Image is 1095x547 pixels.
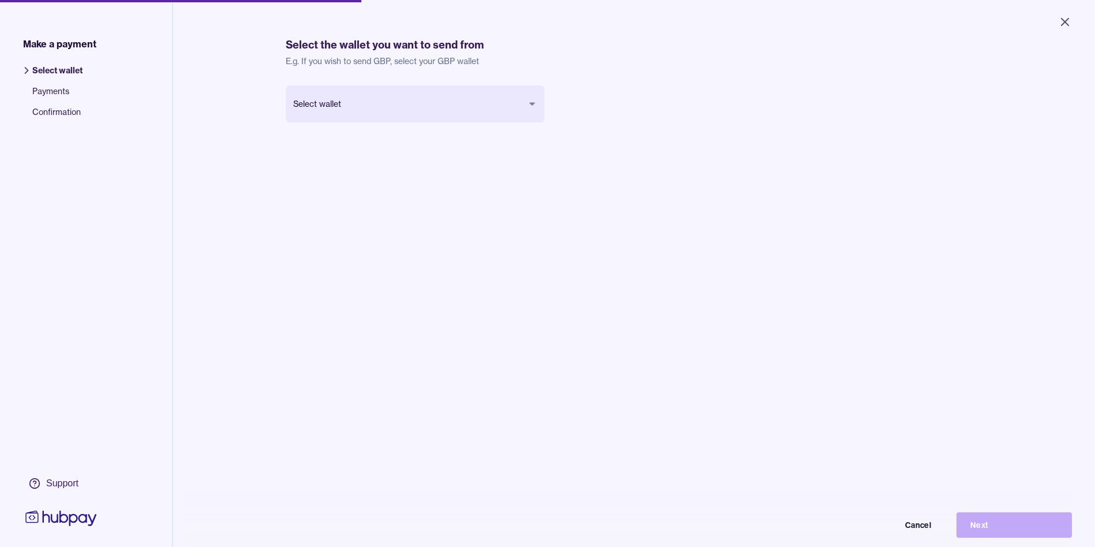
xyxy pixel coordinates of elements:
span: Select wallet [32,65,83,85]
span: Confirmation [32,106,83,127]
p: E.g. If you wish to send GBP, select your GBP wallet [286,55,982,67]
h1: Select the wallet you want to send from [286,37,982,53]
span: Make a payment [23,37,96,51]
button: Close [1044,9,1086,35]
button: Cancel [829,512,945,538]
div: Support [46,477,79,490]
a: Support [23,471,99,496]
span: Payments [32,85,83,106]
